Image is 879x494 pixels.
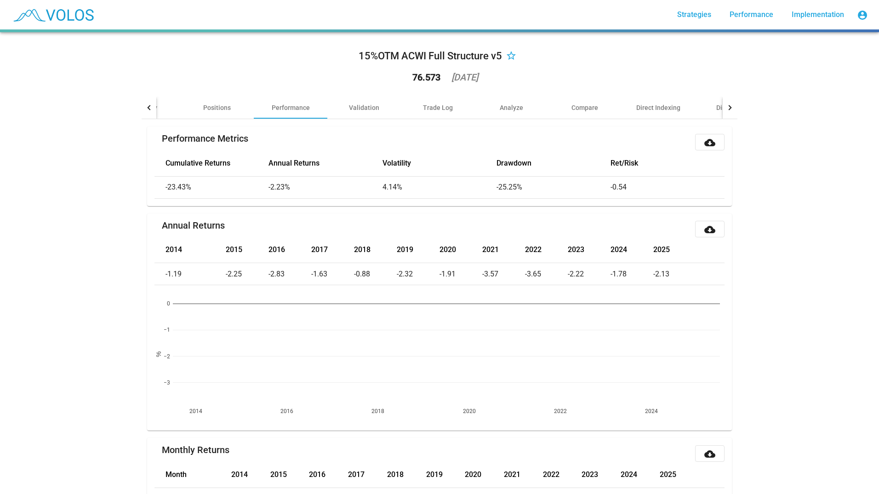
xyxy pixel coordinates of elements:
th: 2025 [660,462,725,488]
th: 2020 [439,237,482,263]
th: Month [154,462,231,488]
div: Disclaimer [716,103,748,112]
mat-icon: cloud_download [704,448,715,460]
th: Cumulative Returns [154,150,268,176]
th: 2014 [231,462,270,488]
th: Drawdown [497,150,611,176]
div: 76.573 [412,73,440,82]
th: 2015 [226,237,268,263]
mat-card-title: Performance Metrics [162,134,248,143]
td: -1.91 [439,263,482,285]
div: Direct Indexing [636,103,680,112]
th: 2018 [354,237,397,263]
th: Ret/Risk [611,150,725,176]
td: -23.43% [154,176,268,198]
td: -1.19 [154,263,226,285]
th: 2017 [311,237,354,263]
td: -0.88 [354,263,397,285]
mat-card-title: Annual Returns [162,221,225,230]
th: 2016 [309,462,348,488]
th: Annual Returns [268,150,382,176]
th: 2014 [154,237,226,263]
th: 2021 [482,237,525,263]
a: Performance [722,6,781,23]
div: Trade Log [423,103,453,112]
td: -25.25% [497,176,611,198]
td: -1.78 [611,263,653,285]
div: Positions [203,103,231,112]
th: 2016 [268,237,311,263]
mat-icon: account_circle [857,10,868,21]
span: Strategies [677,10,711,19]
td: -3.65 [525,263,568,285]
td: -2.23% [268,176,382,198]
th: 2017 [348,462,387,488]
td: 4.14% [382,176,497,198]
th: 2023 [582,462,621,488]
a: Implementation [784,6,851,23]
div: 15%OTM ACWI Full Structure v5 [359,49,502,63]
a: Strategies [670,6,719,23]
th: 2022 [525,237,568,263]
div: Compare [571,103,598,112]
mat-card-title: Monthly Returns [162,445,229,454]
mat-icon: cloud_download [704,137,715,148]
img: blue_transparent.png [7,3,98,26]
th: 2019 [397,237,439,263]
td: -1.63 [311,263,354,285]
th: Volatility [382,150,497,176]
td: -3.57 [482,263,525,285]
th: 2023 [568,237,611,263]
th: 2022 [543,462,582,488]
mat-icon: star_border [506,51,517,62]
td: -2.83 [268,263,311,285]
td: -0.54 [611,176,725,198]
td: -2.25 [226,263,268,285]
td: -2.13 [653,263,725,285]
span: Implementation [792,10,844,19]
div: [DATE] [451,73,478,82]
th: 2018 [387,462,426,488]
th: 2024 [621,462,660,488]
div: Performance [272,103,310,112]
th: 2021 [504,462,543,488]
th: 2015 [270,462,309,488]
div: Analyze [500,103,523,112]
th: 2019 [426,462,465,488]
td: -2.22 [568,263,611,285]
th: 2025 [653,237,725,263]
th: 2020 [465,462,504,488]
mat-icon: cloud_download [704,224,715,235]
td: -2.32 [397,263,439,285]
span: Performance [730,10,773,19]
th: 2024 [611,237,653,263]
div: Validation [349,103,379,112]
